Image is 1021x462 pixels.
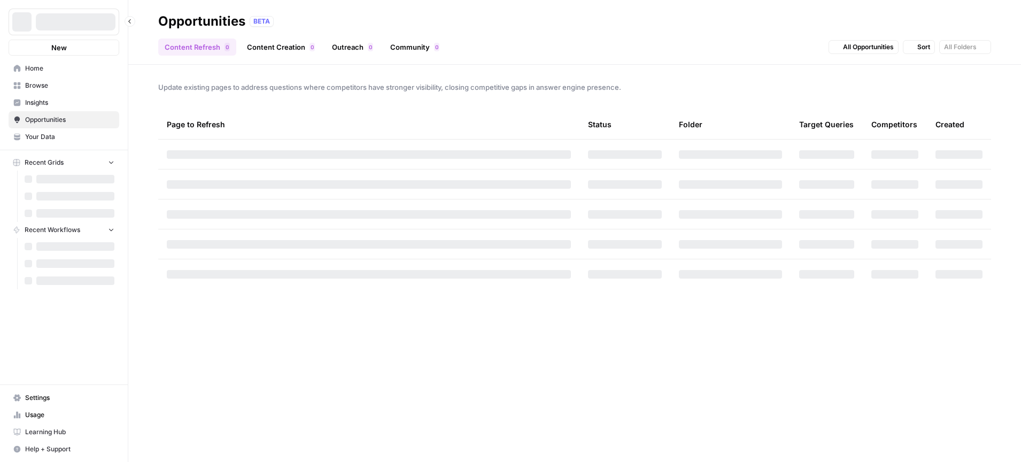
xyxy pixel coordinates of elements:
div: Page to Refresh [167,110,571,139]
span: Help + Support [25,444,114,454]
span: Browse [25,81,114,90]
span: All Folders [944,42,977,52]
button: All Opportunities [829,40,899,54]
a: Your Data [9,128,119,145]
span: Insights [25,98,114,107]
button: New [9,40,119,56]
div: Target Queries [799,110,854,139]
button: Recent Grids [9,155,119,171]
a: Insights [9,94,119,111]
span: 0 [369,43,372,51]
span: Recent Workflows [25,225,80,235]
div: 0 [434,43,439,51]
span: Recent Grids [25,158,64,167]
div: Status [588,110,612,139]
a: Home [9,60,119,77]
span: All Opportunities [843,42,894,52]
span: 0 [311,43,314,51]
span: New [51,42,67,53]
span: Your Data [25,132,114,142]
a: Content Creation0 [241,38,321,56]
div: BETA [250,16,274,27]
span: Sort [917,42,930,52]
div: 0 [225,43,230,51]
a: Outreach0 [326,38,380,56]
div: Opportunities [158,13,245,30]
span: 0 [435,43,438,51]
span: 0 [226,43,229,51]
div: 0 [368,43,373,51]
a: Community0 [384,38,446,56]
div: 0 [310,43,315,51]
button: Help + Support [9,441,119,458]
button: Sort [903,40,935,54]
a: Opportunities [9,111,119,128]
span: Home [25,64,114,73]
div: Folder [679,110,702,139]
span: Learning Hub [25,427,114,437]
a: Learning Hub [9,423,119,441]
span: Update existing pages to address questions where competitors have stronger visibility, closing co... [158,82,991,93]
a: Settings [9,389,119,406]
div: Created [935,110,964,139]
span: Usage [25,410,114,420]
span: Settings [25,393,114,403]
button: All Folders [939,40,991,54]
a: Usage [9,406,119,423]
span: Opportunities [25,115,114,125]
a: Content Refresh0 [158,38,236,56]
a: Browse [9,77,119,94]
button: Recent Workflows [9,222,119,238]
div: Competitors [871,110,917,139]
